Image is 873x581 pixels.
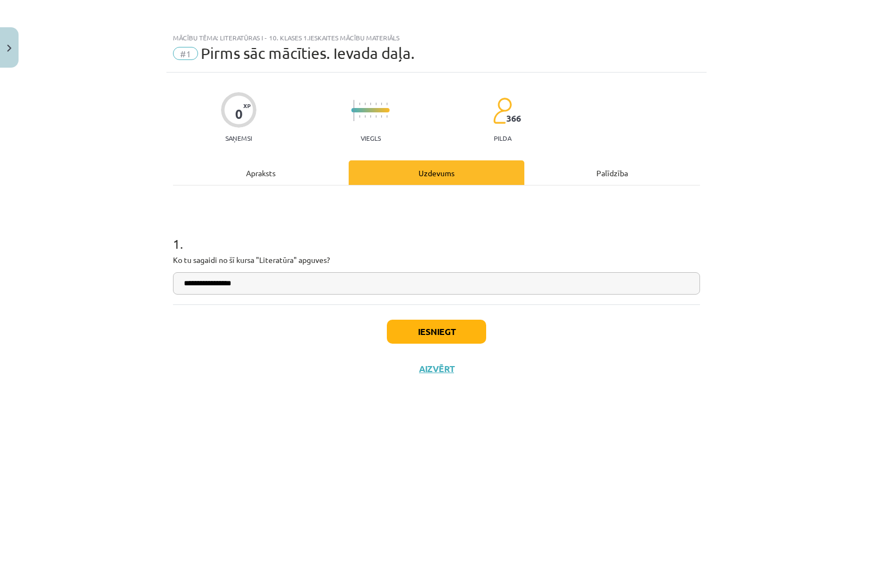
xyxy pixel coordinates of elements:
span: Pirms sāc mācīties. Ievada daļa. [201,44,415,62]
img: icon-short-line-57e1e144782c952c97e751825c79c345078a6d821885a25fce030b3d8c18986b.svg [359,115,360,118]
img: icon-short-line-57e1e144782c952c97e751825c79c345078a6d821885a25fce030b3d8c18986b.svg [370,103,371,105]
img: icon-short-line-57e1e144782c952c97e751825c79c345078a6d821885a25fce030b3d8c18986b.svg [364,115,366,118]
img: icon-short-line-57e1e144782c952c97e751825c79c345078a6d821885a25fce030b3d8c18986b.svg [386,103,387,105]
p: Ko tu sagaidi no šī kursa "Literatūra" apguves? [173,254,700,266]
span: #1 [173,47,198,60]
img: students-c634bb4e5e11cddfef0936a35e636f08e4e9abd3cc4e673bd6f9a4125e45ecb1.svg [493,97,512,124]
span: XP [243,103,250,109]
img: icon-long-line-d9ea69661e0d244f92f715978eff75569469978d946b2353a9bb055b3ed8787d.svg [354,100,355,121]
p: Viegls [361,134,381,142]
div: Mācību tēma: Literatūras i - 10. klases 1.ieskaites mācību materiāls [173,34,700,41]
p: Saņemsi [221,134,256,142]
button: Aizvērt [416,363,457,374]
img: icon-short-line-57e1e144782c952c97e751825c79c345078a6d821885a25fce030b3d8c18986b.svg [381,103,382,105]
span: 366 [506,113,521,123]
img: icon-short-line-57e1e144782c952c97e751825c79c345078a6d821885a25fce030b3d8c18986b.svg [364,103,366,105]
img: icon-short-line-57e1e144782c952c97e751825c79c345078a6d821885a25fce030b3d8c18986b.svg [381,115,382,118]
div: Apraksts [173,160,349,185]
h1: 1 . [173,217,700,251]
img: icon-short-line-57e1e144782c952c97e751825c79c345078a6d821885a25fce030b3d8c18986b.svg [370,115,371,118]
img: icon-short-line-57e1e144782c952c97e751825c79c345078a6d821885a25fce030b3d8c18986b.svg [359,103,360,105]
img: icon-short-line-57e1e144782c952c97e751825c79c345078a6d821885a25fce030b3d8c18986b.svg [375,103,376,105]
button: Iesniegt [387,320,486,344]
p: pilda [494,134,511,142]
img: icon-short-line-57e1e144782c952c97e751825c79c345078a6d821885a25fce030b3d8c18986b.svg [375,115,376,118]
div: Uzdevums [349,160,524,185]
img: icon-short-line-57e1e144782c952c97e751825c79c345078a6d821885a25fce030b3d8c18986b.svg [386,115,387,118]
div: 0 [235,106,243,122]
div: Palīdzība [524,160,700,185]
img: icon-close-lesson-0947bae3869378f0d4975bcd49f059093ad1ed9edebbc8119c70593378902aed.svg [7,45,11,52]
